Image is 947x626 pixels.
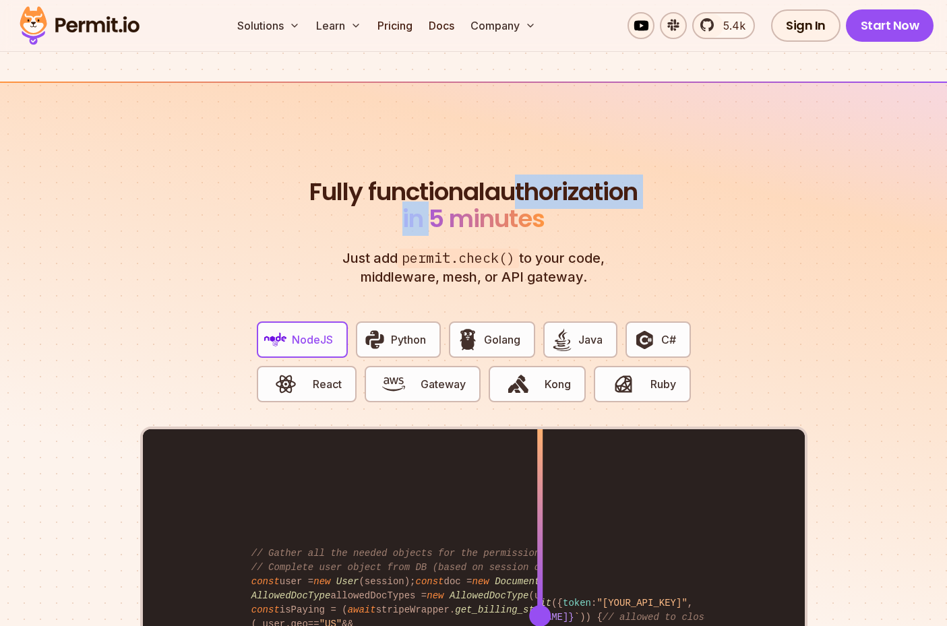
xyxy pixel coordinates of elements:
[264,328,287,351] img: NodeJS
[612,373,635,396] img: Ruby
[484,332,520,348] span: Golang
[465,12,541,39] button: Company
[456,328,479,351] img: Golang
[328,249,619,286] p: Just add to your code, middleware, mesh, or API gateway.
[545,376,571,392] span: Kong
[251,548,574,559] span: // Gather all the needed objects for the permission check
[251,576,280,587] span: const
[311,12,367,39] button: Learn
[450,590,529,601] span: AllowedDocType
[307,179,641,232] h2: authorization
[251,590,331,601] span: AllowedDocType
[251,604,280,615] span: const
[251,562,699,573] span: // Complete user object from DB (based on session object, only 3 DB queries...)
[348,604,376,615] span: await
[597,598,687,608] span: "[YOUR_API_KEY]"
[398,249,519,268] span: permit.check()
[421,376,466,392] span: Gateway
[507,373,530,396] img: Kong
[633,328,656,351] img: C#
[402,201,545,236] span: in 5 minutes
[13,3,146,49] img: Permit logo
[472,576,489,587] span: new
[313,576,330,587] span: new
[427,590,444,601] span: new
[313,376,342,392] span: React
[650,376,676,392] span: Ruby
[309,179,485,206] span: Fully functional
[274,373,297,396] img: React
[382,373,405,396] img: Gateway
[692,12,755,39] a: 5.4k
[603,612,744,623] span: // allowed to close issue
[232,12,305,39] button: Solutions
[495,576,540,587] span: Document
[423,12,460,39] a: Docs
[563,598,591,608] span: token
[292,332,333,348] span: NodeJS
[551,328,574,351] img: Java
[771,9,841,42] a: Sign In
[715,18,745,34] span: 5.4k
[363,328,386,351] img: Python
[372,12,418,39] a: Pricing
[578,332,603,348] span: Java
[846,9,934,42] a: Start Now
[661,332,676,348] span: C#
[391,332,426,348] span: Python
[415,576,444,587] span: const
[455,604,557,615] span: get_billing_status
[336,576,359,587] span: User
